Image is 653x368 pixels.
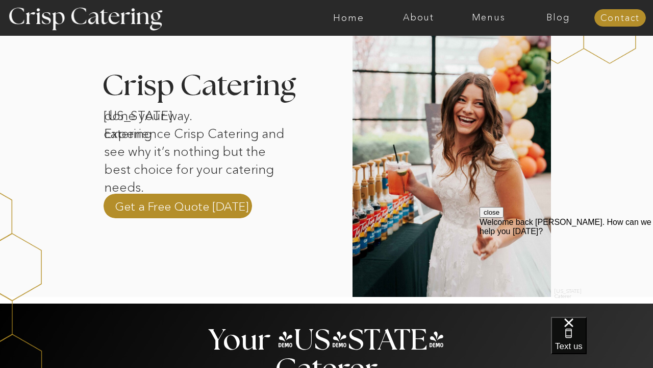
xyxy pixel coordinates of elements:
p: done your way. Experience Crisp Catering and see why it’s nothing but the best choice for your ca... [104,107,290,172]
a: Blog [523,13,593,23]
a: Menus [454,13,523,23]
h1: [US_STATE] catering [104,107,210,120]
iframe: podium webchat widget prompt [480,207,653,330]
h3: Crisp Catering [102,72,322,102]
h2: Your [US_STATE] Caterer [206,326,447,346]
a: Home [314,13,384,23]
a: Get a Free Quote [DATE] [115,198,249,214]
a: Contact [594,13,646,24]
a: About [384,13,454,23]
iframe: podium webchat widget bubble [551,317,653,368]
